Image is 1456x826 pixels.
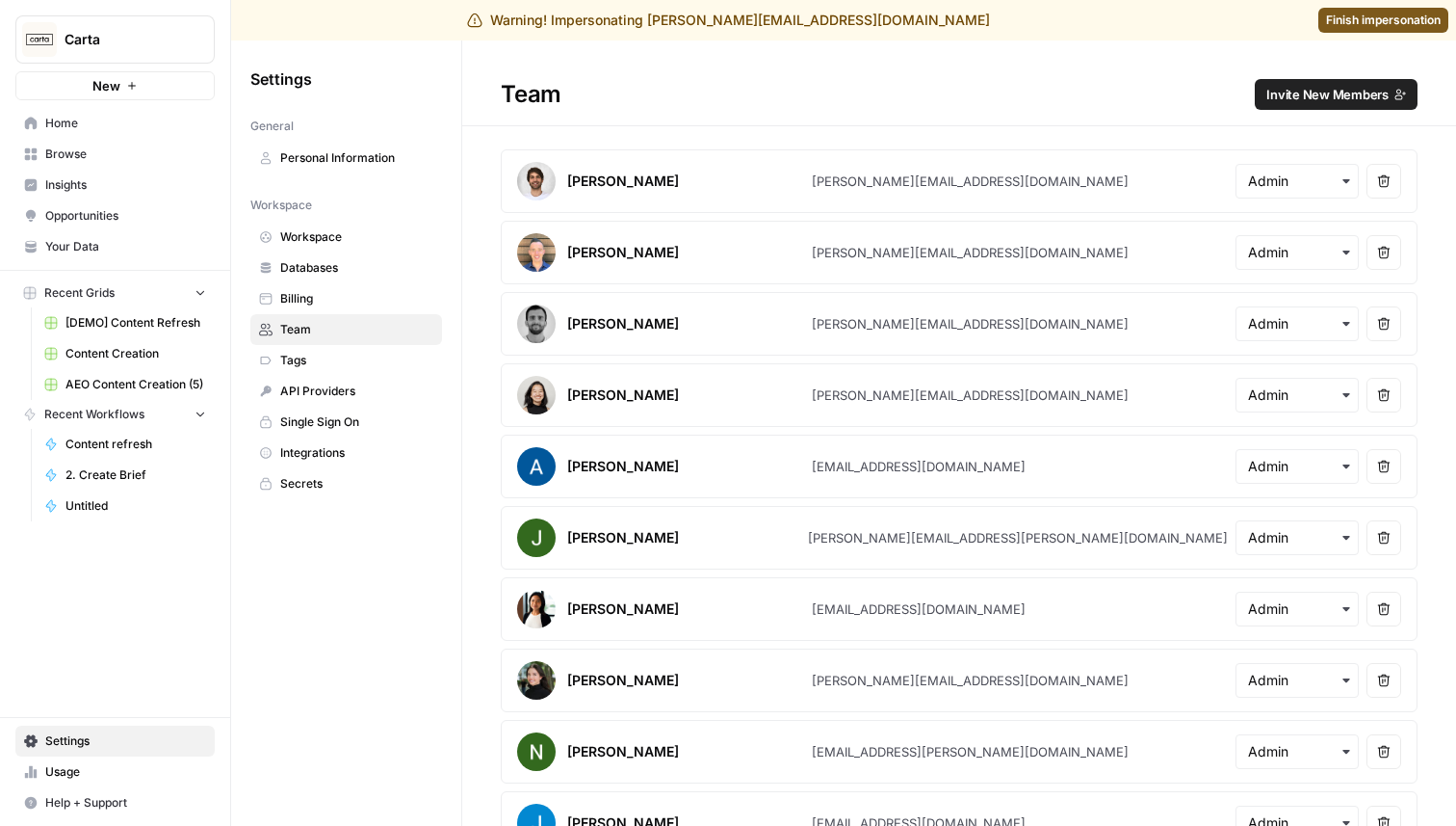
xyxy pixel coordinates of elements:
[517,376,556,414] img: avatar
[250,468,442,499] a: Secrets
[15,15,215,64] button: Workspace: Carta
[517,590,556,628] img: avatar
[1248,528,1346,547] input: Admin
[280,321,433,338] span: Team
[812,742,1129,761] div: [EMAIL_ADDRESS][PERSON_NAME][DOMAIN_NAME]
[567,386,679,405] div: [PERSON_NAME]
[250,407,442,438] a: Single Sign On
[15,279,215,307] button: Recent Grids
[250,438,442,468] a: Integrations
[517,305,556,343] img: avatar
[250,314,442,345] a: Team
[812,386,1129,405] div: [PERSON_NAME][EMAIL_ADDRESS][DOMAIN_NAME]
[1266,85,1389,104] span: Invite New Members
[15,139,215,170] a: Browse
[467,11,990,30] div: Warning! Impersonating [PERSON_NAME][EMAIL_ADDRESS][DOMAIN_NAME]
[250,143,442,173] a: Personal Information
[15,757,215,787] a: Usage
[15,71,215,100] button: New
[15,108,215,139] a: Home
[250,197,312,214] span: Workspace
[45,763,206,781] span: Usage
[44,284,115,302] span: Recent Grids
[567,457,679,476] div: [PERSON_NAME]
[1255,79,1417,110] button: Invite New Members
[1248,671,1346,690] input: Admin
[15,200,215,231] a: Opportunities
[462,79,1456,110] div: Team
[45,238,206,255] span: Your Data
[280,444,433,462] span: Integrations
[567,742,679,761] div: [PERSON_NAME]
[250,67,312,91] span: Settings
[36,338,215,369] a: Content Creation
[15,231,215,262] a: Your Data
[65,345,206,362] span: Content Creation
[280,383,433,400] span: API Providers
[1248,243,1346,262] input: Admin
[250,253,442,283] a: Databases
[22,22,57,57] img: Carta Logo
[45,115,206,132] span: Home
[567,314,679,333] div: [PERSON_NAME]
[45,733,206,750] span: Settings
[45,146,206,163] span: Browse
[65,314,206,332] span: [DEMO] Content Refresh
[65,436,206,453] span: Content refresh
[567,172,679,191] div: [PERSON_NAME]
[280,259,433,277] span: Databases
[65,376,206,393] span: AEO Content Creation (5)
[45,794,206,812] span: Help + Support
[1248,742,1346,761] input: Admin
[92,76,120,95] span: New
[1248,314,1346,333] input: Admin
[1326,12,1441,29] span: Finish impersonation
[1248,386,1346,405] input: Admin
[45,207,206,225] span: Opportunities
[15,726,215,757] a: Settings
[250,118,294,135] span: General
[1248,600,1346,619] input: Admin
[36,491,215,521] a: Untitled
[812,243,1129,262] div: [PERSON_NAME][EMAIL_ADDRESS][DOMAIN_NAME]
[65,466,206,484] span: 2. Create Brief
[65,497,206,515] span: Untitled
[812,671,1129,690] div: [PERSON_NAME][EMAIL_ADDRESS][DOMAIN_NAME]
[567,243,679,262] div: [PERSON_NAME]
[517,733,556,771] img: avatar
[517,519,556,557] img: avatar
[1318,8,1448,33] a: Finish impersonation
[280,475,433,493] span: Secrets
[44,406,144,423] span: Recent Workflows
[812,172,1129,191] div: [PERSON_NAME][EMAIL_ADDRESS][DOMAIN_NAME]
[15,787,215,818] button: Help + Support
[65,30,181,49] span: Carta
[808,528,1228,547] div: [PERSON_NAME][EMAIL_ADDRESS][PERSON_NAME][DOMAIN_NAME]
[567,600,679,619] div: [PERSON_NAME]
[36,460,215,491] a: 2. Create Brief
[517,447,556,486] img: avatar
[1248,172,1346,191] input: Admin
[567,671,679,690] div: [PERSON_NAME]
[280,228,433,246] span: Workspace
[45,176,206,194] span: Insights
[1248,457,1346,476] input: Admin
[36,307,215,338] a: [DEMO] Content Refresh
[517,162,556,200] img: avatar
[15,400,215,429] button: Recent Workflows
[15,170,215,200] a: Insights
[280,352,433,369] span: Tags
[250,222,442,253] a: Workspace
[517,661,556,700] img: avatar
[36,429,215,460] a: Content refresh
[812,457,1026,476] div: [EMAIL_ADDRESS][DOMAIN_NAME]
[280,290,433,307] span: Billing
[567,528,679,547] div: [PERSON_NAME]
[517,233,556,272] img: avatar
[250,376,442,407] a: API Providers
[280,149,433,167] span: Personal Information
[36,369,215,400] a: AEO Content Creation (5)
[812,600,1026,619] div: [EMAIL_ADDRESS][DOMAIN_NAME]
[280,413,433,431] span: Single Sign On
[250,345,442,376] a: Tags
